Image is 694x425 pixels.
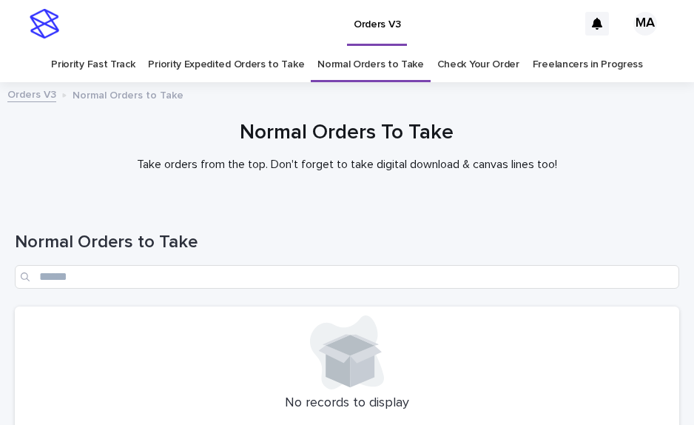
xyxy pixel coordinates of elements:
[148,47,304,82] a: Priority Expedited Orders to Take
[533,47,643,82] a: Freelancers in Progress
[15,265,679,289] input: Search
[317,47,424,82] a: Normal Orders to Take
[633,12,657,36] div: MA
[51,158,643,172] p: Take orders from the top. Don't forget to take digital download & canvas lines too!
[7,85,56,102] a: Orders V3
[30,9,59,39] img: stacker-logo-s-only.png
[51,47,135,82] a: Priority Fast Track
[73,86,183,102] p: Normal Orders to Take
[15,232,679,253] h1: Normal Orders to Take
[437,47,519,82] a: Check Your Order
[15,121,679,146] h1: Normal Orders To Take
[24,395,670,412] p: No records to display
